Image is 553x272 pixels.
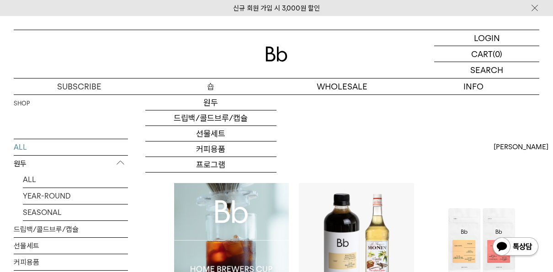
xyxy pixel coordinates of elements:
a: ALL [23,172,128,188]
img: 카카오톡 채널 1:1 채팅 버튼 [492,236,539,258]
a: 숍 [145,78,277,94]
p: (0) [493,46,502,62]
a: 드립백/콜드브루/캡슐 [145,110,277,126]
p: 원두 [14,156,128,172]
a: YEAR-ROUND [23,188,128,204]
a: LOGIN [434,30,539,46]
a: ALL [14,139,128,155]
p: SEARCH [470,62,503,78]
p: LOGIN [474,30,500,46]
a: CART (0) [434,46,539,62]
a: SUBSCRIBE [14,78,145,94]
p: INFO [408,78,540,94]
a: 드립백/콜드브루/캡슐 [14,221,128,237]
a: SHOP [14,99,30,108]
a: 커피용품 [14,254,128,270]
span: [PERSON_NAME] [494,141,548,152]
a: 선물세트 [14,238,128,254]
img: 로고 [266,47,287,62]
a: 선물세트 [145,126,277,141]
a: 프로그램 [145,157,277,173]
a: 커피용품 [145,141,277,157]
p: WHOLESALE [276,78,408,94]
a: SEASONAL [23,204,128,220]
a: 신규 회원 가입 시 3,000원 할인 [233,4,320,12]
p: CART [471,46,493,62]
a: 원두 [145,95,277,110]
